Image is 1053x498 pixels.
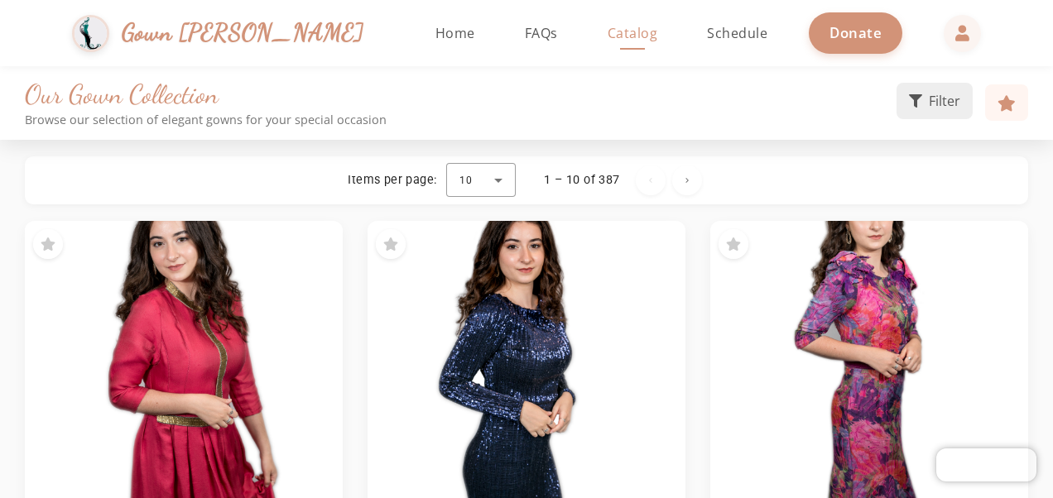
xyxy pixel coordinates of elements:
[525,24,558,42] span: FAQs
[608,24,658,42] span: Catalog
[72,11,381,56] a: Gown [PERSON_NAME]
[25,79,897,110] h1: Our Gown Collection
[636,165,666,195] button: Previous page
[25,113,897,127] p: Browse our selection of elegant gowns for your special occasion
[809,12,902,53] a: Donate
[72,15,109,52] img: Gown Gmach Logo
[707,24,767,42] span: Schedule
[435,24,475,42] span: Home
[897,83,973,119] button: Filter
[936,448,1036,481] iframe: Chatra live chat
[122,15,364,50] span: Gown [PERSON_NAME]
[929,91,960,111] span: Filter
[348,172,436,189] div: Items per page:
[672,165,702,195] button: Next page
[544,172,619,189] div: 1 – 10 of 387
[829,23,882,42] span: Donate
